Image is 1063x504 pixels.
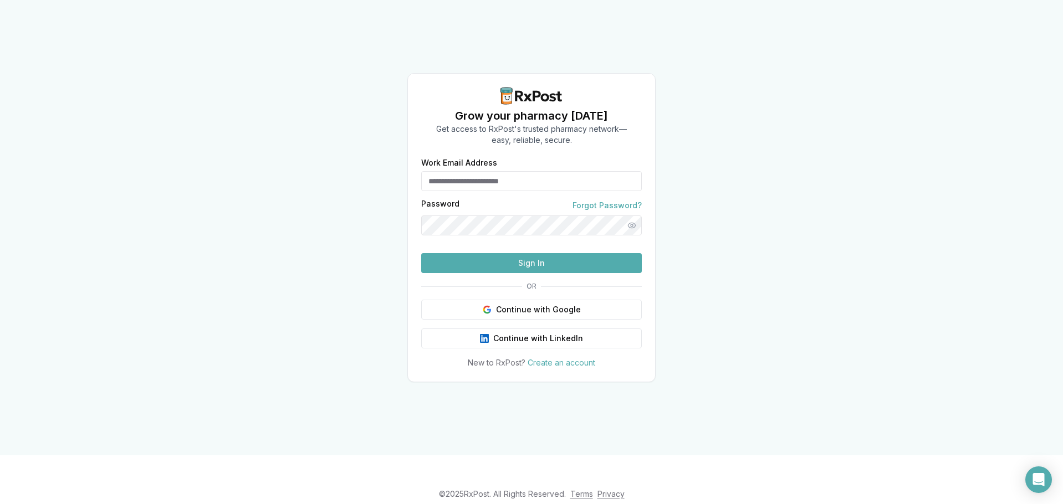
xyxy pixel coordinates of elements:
p: Get access to RxPost's trusted pharmacy network— easy, reliable, secure. [436,124,627,146]
img: LinkedIn [480,334,489,343]
h1: Grow your pharmacy [DATE] [436,108,627,124]
button: Continue with LinkedIn [421,328,642,348]
a: Terms [570,489,593,498]
button: Show password [622,215,642,235]
label: Password [421,200,459,211]
button: Continue with Google [421,300,642,320]
div: Open Intercom Messenger [1025,466,1052,493]
a: Privacy [597,489,625,498]
button: Sign In [421,253,642,273]
span: New to RxPost? [468,358,525,367]
img: RxPost Logo [496,87,567,105]
label: Work Email Address [421,159,642,167]
a: Create an account [528,358,595,367]
span: OR [522,282,541,291]
img: Google [483,305,492,314]
a: Forgot Password? [573,200,642,211]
